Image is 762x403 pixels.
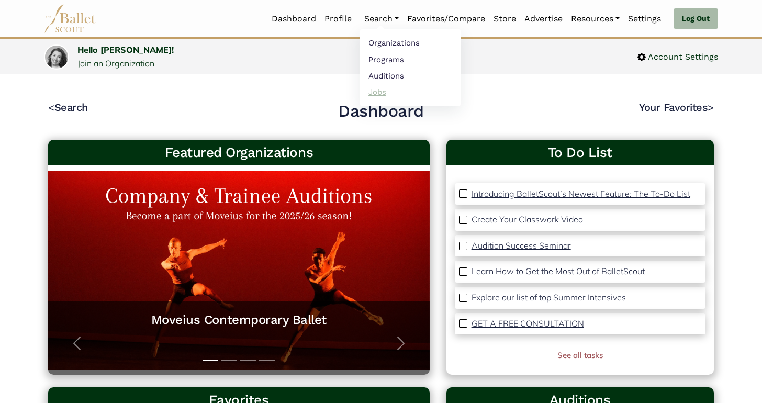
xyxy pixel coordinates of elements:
[472,292,626,303] p: Explore our list of top Summer Intensives
[472,317,584,331] a: GET A FREE CONSULTATION
[472,265,645,278] a: Learn How to Get the Most Out of BalletScout
[489,8,520,30] a: Store
[360,84,461,100] a: Jobs
[360,68,461,84] a: Auditions
[267,8,320,30] a: Dashboard
[360,29,461,106] ul: Resources
[472,318,584,329] p: GET A FREE CONSULTATION
[455,144,705,162] a: To Do List
[472,239,571,253] a: Audition Success Seminar
[45,46,68,76] img: profile picture
[77,58,154,69] a: Join an Organization
[320,8,356,30] a: Profile
[472,213,583,227] a: Create Your Classwork Video
[639,101,714,114] a: Your Favorites>
[472,214,583,225] p: Create Your Classwork Video
[472,266,645,276] p: Learn How to Get the Most Out of BalletScout
[472,240,571,251] p: Audition Success Seminar
[221,354,237,366] button: Slide 2
[567,8,624,30] a: Resources
[360,51,461,68] a: Programs
[646,50,718,64] span: Account Settings
[637,50,718,64] a: Account Settings
[259,354,275,366] button: Slide 4
[360,35,461,51] a: Organizations
[557,350,603,360] a: See all tasks
[674,8,718,29] a: Log Out
[624,8,665,30] a: Settings
[472,187,690,201] a: Introducing BalletScout’s Newest Feature: The To-Do List
[203,354,218,366] button: Slide 1
[240,354,256,366] button: Slide 3
[77,44,174,55] a: Hello [PERSON_NAME]!
[59,312,419,328] a: Moveius Contemporary Ballet
[57,144,421,162] h3: Featured Organizations
[520,8,567,30] a: Advertise
[403,8,489,30] a: Favorites/Compare
[472,291,626,305] a: Explore our list of top Summer Intensives
[708,100,714,114] code: >
[338,100,424,122] h2: Dashboard
[472,188,690,199] p: Introducing BalletScout’s Newest Feature: The To-Do List
[360,8,403,30] a: Search
[48,101,88,114] a: <Search
[48,100,54,114] code: <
